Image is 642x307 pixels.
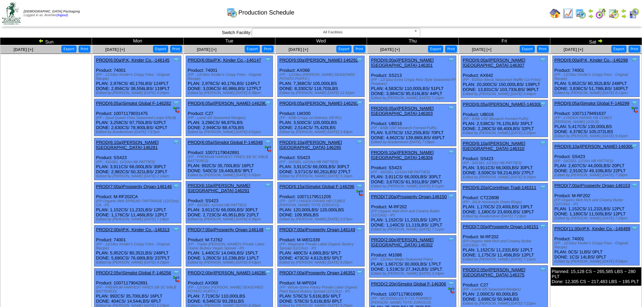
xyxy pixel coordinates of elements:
[186,138,273,179] div: Product: 10071179042891 PLAN: 992CS / 35,700LBS / 16PLT DONE: 540CS / 19,440LBS / 9PLT
[371,58,434,68] a: PROD(6:00a)[PERSON_NAME][GEOGRAPHIC_DATA]-146301
[94,182,181,223] div: Product: M-RF202CA PLAN: 1,152CS / 11,232LBS / 12PLT DONE: 1,176CS / 11,466LBS / 12PLT
[554,241,639,249] div: (FP - 12/18oz Kinder's Crispy Fries - Original Recipe)
[472,47,491,52] span: [DATE] [+]
[186,225,273,267] div: Product: M-TJ762 PLAN: 1,440CS / 14,040LBS / 15PLT DONE: 1,050CS / 10,238LBS / 11PLT
[188,130,273,134] div: Edited by [PERSON_NAME] [DATE] 5:01pm
[188,101,266,106] a: PROD(6:05a)[PERSON_NAME]-146290
[79,45,90,53] button: Print
[371,184,456,188] div: Edited by [PERSON_NAME] [DATE] 8:31pm
[461,56,548,98] div: Product: AX642 PLAN: 20,000CS / 150,000LBS / 139PLT DONE: 13,831CS / 103,733LBS / 96PLT
[96,160,181,164] div: (FP - SIGSEL 12/10ct HB PATTIES)
[279,101,358,106] a: PROD(6:05a)[PERSON_NAME]-146293
[371,272,456,276] div: Edited by [PERSON_NAME] [DATE] 2:24pm
[186,56,273,97] div: Product: 74001 PLAN: 2,976CS / 40,176LBS / 124PLT DONE: 3,036CS / 40,986LBS / 127PLT
[197,47,216,52] span: [DATE] [+]
[554,198,639,206] div: (FP-Organic Melt Rich and Creamy Butter (12/13oz) - IP)
[278,182,365,223] div: Product: 10071179511205 PLAN: 120,000LBS / 120,000LBS DONE: 109,950LBS
[184,38,275,45] td: Tue
[279,184,355,189] a: PROD(6:15a)Simplot Global F-146296
[279,227,355,232] a: PROD(7:00a)Prosperity Organ-146149
[448,105,455,112] img: Tooltip
[553,99,640,140] div: Product: 10071179491637 PLAN: 5,417CS / 130,000LBS DONE: 4,378CS / 105,072LBS
[588,13,593,19] img: arrowright.gif
[356,269,363,276] img: Tooltip
[371,140,456,144] div: Edited by Acederstrom [DATE] 7:09pm
[461,183,548,220] div: Product: CTZ280B PLAN: 1,170CS / 23,400LBS / 19PLT DONE: 1,180CS / 23,600LBS / 19PLT
[367,38,459,45] td: Thu
[173,269,180,276] img: Tooltip
[24,10,80,13] span: [DEMOGRAPHIC_DATA] Packaging
[94,138,181,180] div: Product: SS423 PLAN: 3,911CS / 66,000LBS / 30PLT DONE: 2,982CS / 50,321LBS / 23PLT
[629,45,640,53] button: Print
[554,259,639,264] div: Edited by [PERSON_NAME] [DATE] 9:59pm
[245,45,260,53] button: Export
[540,140,546,147] img: Tooltip
[629,8,639,19] img: calendarcustomer.gif
[24,10,80,17] span: Logged in as Jkoehler
[461,139,548,181] div: Product: SS423 PLAN: 3,911CS / 66,000LBS / 30PLT DONE: 3,509CS / 59,214LBS / 27PLT
[463,200,548,204] div: (FP - 20LB Homestyle Onion Rings)
[2,2,21,25] img: zoroco-logo-small.webp
[96,199,181,207] div: (FP-Organic Melt SPREAD TARTINADE (12/13oz) CA - IP)
[0,38,92,45] td: Sun
[265,226,271,233] img: Tooltip
[550,38,642,45] td: Sat
[631,143,638,150] img: Tooltip
[96,260,181,265] div: Edited by [PERSON_NAME] [DATE] 4:29pm
[279,270,355,275] a: PROD(7:00a)Prosperity Organ-146352
[96,73,181,81] div: (FP - 12/18oz Kinder's Crispy Fries - Original Recipe)
[188,270,266,275] a: PROD(2:00p)[PERSON_NAME]-146289
[631,57,638,63] img: Tooltip
[540,184,546,191] img: Tooltip
[96,285,181,294] div: (FP - PREMIUM HARVEST FRIES 3/8 SC 6/6LB BATTERED)
[554,216,639,220] div: Edited by [PERSON_NAME] [DATE] 7:29pm
[57,13,68,17] a: (logout)
[153,45,168,53] button: Export
[463,58,525,68] a: PROD(6:00a)[PERSON_NAME][GEOGRAPHIC_DATA]-146307
[371,194,447,199] a: PROD(7:00a)Prosperity Organ-146150
[371,126,456,130] div: (FP - 6/5lb USF Monarch Formed Puffs)
[105,47,125,52] span: [DATE] [+]
[188,116,273,120] div: (FP - Lamb 6/5 Seasoned Wedges)
[448,287,455,294] img: ediSmall.gif
[621,8,626,13] img: arrowleft.gif
[553,224,640,266] div: Product: 74001 PLAN: 0CS / 1LBS / 0PLT DONE: 1CS / 14LBS / 0PLT
[265,139,271,146] img: Tooltip
[170,45,182,53] button: Print
[463,117,548,121] div: (FP - 6/5lb USF Monarch Formed Puffs)
[279,130,364,134] div: Edited by [PERSON_NAME] [DATE] 2:43pm
[356,139,363,146] img: Tooltip
[13,47,33,52] a: [DATE] [+]
[537,45,549,53] button: Print
[173,57,180,63] img: Tooltip
[173,139,180,146] img: Tooltip
[562,8,573,19] img: line_graph.gif
[188,242,273,250] div: (FP - Trader [PERSON_NAME]'s Private Label Oranic Buttery Vegan Spread - IP)
[463,161,548,165] div: (FP - SIGSEL 12/10ct HB PATTIES)
[463,214,548,218] div: Edited by Acederstrom [DATE] 7:23pm
[96,270,171,275] a: PROD(2:05p)Simplot Global F-146256
[188,203,273,207] div: (FP - SIGSEL 12/10ct HB PATTIES)
[369,56,456,102] div: Product: SS213 PLAN: 4,583CS / 110,000LBS / 51PLT DONE: 3,984CS / 95,616LBS / 44PLT
[279,58,358,63] a: PROD(6:00a)[PERSON_NAME]-146292
[563,47,583,52] a: [DATE] [+]
[588,8,593,13] img: arrowleft.gif
[94,56,181,97] div: Product: 74001 PLAN: 2,976CS / 40,176LBS / 124PLT DONE: 2,856CS / 38,556LBS / 119PLT
[448,193,455,200] img: Tooltip
[94,225,181,267] div: Product: 74001 PLAN: 5,952CS / 80,352LBS / 248PLT DONE: 5,680CS / 76,680LBS / 237PLT
[186,181,273,223] div: Product: SS423 PLAN: 3,911CS / 66,000LBS / 30PLT DONE: 2,723CS / 45,951LBS / 21PLT
[188,58,261,63] a: PROD(6:00a)P.K, Kinder Co.,-146147
[278,225,365,267] div: Product: M-WEG339 PLAN: 480CS / 4,680LBS / 5PLT DONE: 473CS / 4,612LBS / 5PLT
[255,28,411,36] span: All Facilities
[520,45,535,53] button: Export
[369,192,456,234] div: Product: M-RF202 PLAN: 1,152CS / 11,232LBS / 12PLT DONE: 1,140CS / 11,115LBS / 12PLT
[463,287,548,291] div: (FP - Lamb 6/5 Seasoned Wedges)
[463,267,525,277] a: PROD(2:05p)[PERSON_NAME][GEOGRAPHIC_DATA]-146375
[279,260,364,265] div: Edited by [PERSON_NAME] [DATE] 9:25pm
[265,182,271,189] img: Tooltip
[356,57,363,63] img: Tooltip
[265,146,271,152] img: ediSmall.gif
[554,144,633,149] a: PROD(6:10a)[PERSON_NAME]-146300
[448,280,455,287] img: Tooltip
